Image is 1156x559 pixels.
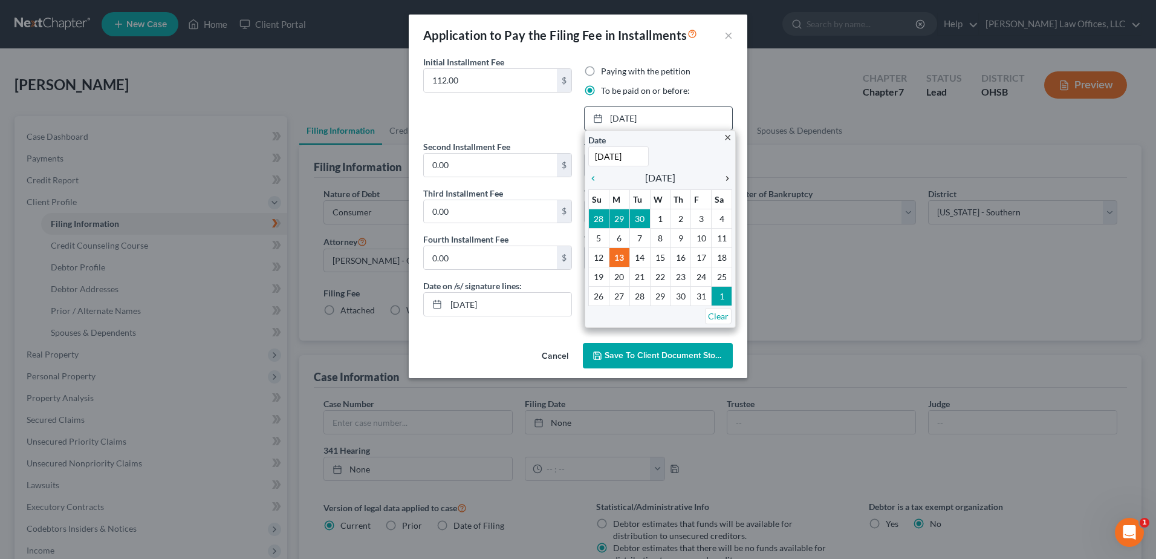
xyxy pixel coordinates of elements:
td: 6 [609,228,629,247]
th: Tu [629,189,650,209]
td: 24 [691,267,712,286]
td: 29 [650,286,671,306]
a: chevron_left [588,171,604,185]
td: 29 [609,209,629,228]
td: 10 [691,228,712,247]
th: M [609,189,629,209]
input: 0.00 [424,69,557,92]
td: 3 [691,209,712,228]
label: Second Installment Fee [423,140,510,153]
iframe: Intercom live chat [1115,518,1144,547]
button: × [724,28,733,42]
label: To be paid on or before: [584,233,673,246]
td: 18 [712,247,732,267]
label: Paying with the petition [601,65,690,77]
label: To be paid on or before: [584,140,673,153]
td: 23 [671,267,691,286]
th: Sa [712,189,732,209]
td: 28 [589,209,609,228]
div: Application to Pay the Filing Fee in Installments [423,27,697,44]
i: chevron_left [588,174,604,183]
label: To be paid on or before: [601,85,690,97]
td: 25 [712,267,732,286]
td: 16 [671,247,691,267]
td: 1 [650,209,671,228]
td: 28 [629,286,650,306]
label: Initial Installment Fee [423,56,504,68]
th: F [691,189,712,209]
label: Third Installment Fee [423,187,503,200]
td: 14 [629,247,650,267]
label: Fourth Installment Fee [423,233,508,246]
td: 1 [712,286,732,306]
td: 15 [650,247,671,267]
td: 17 [691,247,712,267]
td: 8 [650,228,671,247]
span: 1 [1140,518,1149,528]
td: 4 [712,209,732,228]
td: 9 [671,228,691,247]
input: 1/1/2013 [588,146,649,166]
label: Date on /s/ signature lines: [423,279,522,292]
span: [DATE] [645,171,675,185]
button: Cancel [532,344,578,368]
th: W [650,189,671,209]
td: 26 [589,286,609,306]
input: 0.00 [424,246,557,269]
td: 20 [609,267,629,286]
td: 31 [691,286,712,306]
div: $ [557,246,571,269]
td: 30 [629,209,650,228]
span: Save to Client Document Storage [605,350,733,361]
td: 12 [589,247,609,267]
td: 19 [589,267,609,286]
td: 13 [609,247,629,267]
td: 2 [671,209,691,228]
input: 0.00 [424,154,557,177]
a: [DATE] [585,107,732,130]
td: 27 [609,286,629,306]
label: To be paid on or before: [584,187,673,200]
th: Th [671,189,691,209]
td: 21 [629,267,650,286]
div: $ [557,200,571,223]
td: 11 [712,228,732,247]
a: Clear [705,308,732,324]
th: Su [589,189,609,209]
a: chevron_right [716,171,732,185]
a: close [723,130,732,144]
label: Date [588,134,606,146]
td: 30 [671,286,691,306]
input: MM/DD/YYYY [446,293,571,316]
td: 5 [589,228,609,247]
td: 7 [629,228,650,247]
i: chevron_right [716,174,732,183]
div: $ [557,69,571,92]
input: 0.00 [424,200,557,223]
td: 22 [650,267,671,286]
i: close [723,133,732,142]
div: $ [557,154,571,177]
button: Save to Client Document Storage [583,343,733,368]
